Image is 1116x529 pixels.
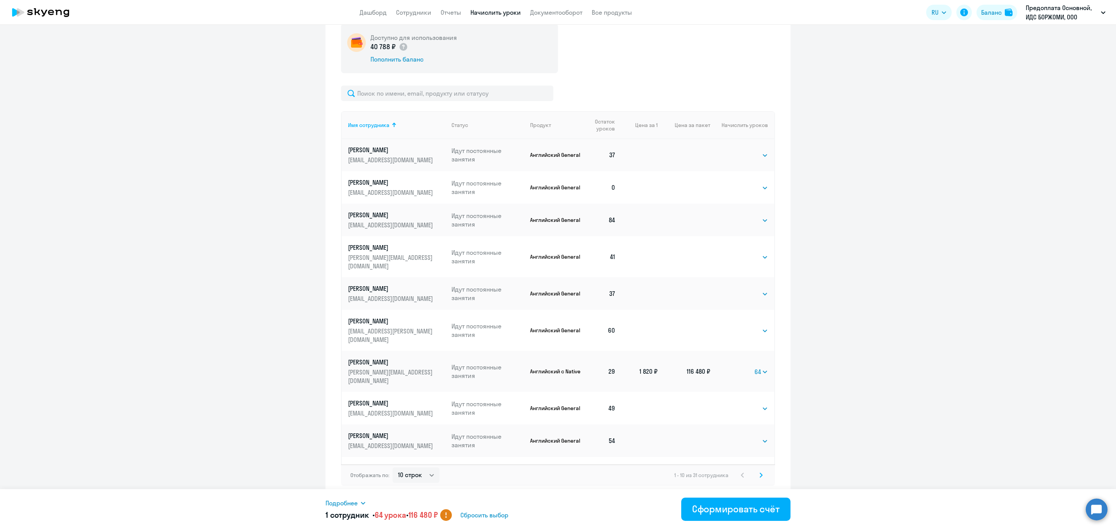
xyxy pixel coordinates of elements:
a: Отчеты [441,9,461,16]
th: Цена за пакет [658,111,710,139]
p: 40 788 ₽ [370,42,408,52]
th: Начислить уроков [710,111,774,139]
div: Продукт [530,122,582,129]
a: Документооборот [530,9,582,16]
p: Английский General [530,327,582,334]
p: Английский с Native [530,368,582,375]
div: Статус [451,122,468,129]
span: RU [932,8,939,17]
td: 37 [582,139,622,171]
a: [PERSON_NAME][PERSON_NAME][EMAIL_ADDRESS][DOMAIN_NAME] [348,358,445,385]
div: Пополнить баланс [370,55,457,64]
img: balance [1005,9,1013,16]
span: 116 480 ₽ [408,510,438,520]
p: Идут постоянные занятия [451,432,524,449]
span: Сбросить выбор [460,510,508,520]
button: Балансbalance [976,5,1017,20]
td: 37 [582,277,622,310]
th: Цена за 1 [622,111,658,139]
p: Предоплата Основной, ИДС БОРЖОМИ, ООО [1026,3,1098,22]
p: [PERSON_NAME] [348,317,435,325]
button: RU [926,5,952,20]
td: 1 820 ₽ [622,351,658,392]
a: Начислить уроки [470,9,521,16]
p: Английский General [530,405,582,412]
div: Статус [451,122,524,129]
td: 0 [582,171,622,204]
p: [EMAIL_ADDRESS][DOMAIN_NAME] [348,221,435,229]
p: [EMAIL_ADDRESS][DOMAIN_NAME] [348,441,435,450]
a: [PERSON_NAME][PERSON_NAME][EMAIL_ADDRESS][DOMAIN_NAME] [348,243,445,270]
div: Продукт [530,122,551,129]
input: Поиск по имени, email, продукту или статусу [341,86,553,101]
a: [PERSON_NAME][EMAIL_ADDRESS][DOMAIN_NAME] [348,178,445,197]
div: Имя сотрудника [348,122,445,129]
p: Английский General [530,290,582,297]
p: Английский General [530,437,582,444]
span: 64 урока [375,510,406,520]
a: Дашборд [360,9,387,16]
td: 60 [582,310,622,351]
a: Сотрудники [396,9,431,16]
p: Идут постоянные занятия [451,363,524,380]
td: 84 [582,204,622,236]
p: [EMAIL_ADDRESS][DOMAIN_NAME] [348,409,435,417]
p: Английский General [530,216,582,223]
button: Предоплата Основной, ИДС БОРЖОМИ, ООО [1022,3,1109,22]
div: Остаток уроков [589,118,622,132]
p: [PERSON_NAME] [348,464,435,472]
td: 29 [582,351,622,392]
td: 41 [582,236,622,277]
td: 31 [582,457,622,489]
a: [PERSON_NAME][EMAIL_ADDRESS][DOMAIN_NAME] [348,211,445,229]
span: Подробнее [325,498,358,508]
p: [PERSON_NAME] [348,211,435,219]
td: 54 [582,424,622,457]
p: [PERSON_NAME] [348,358,435,366]
p: Идут постоянные занятия [451,400,524,417]
p: [EMAIL_ADDRESS][DOMAIN_NAME] [348,188,435,197]
span: 1 - 10 из 31 сотрудника [674,472,728,479]
button: Сформировать счёт [681,498,790,521]
p: [PERSON_NAME] [348,146,435,154]
div: Имя сотрудника [348,122,389,129]
div: Сформировать счёт [692,503,780,515]
img: wallet-circle.png [347,33,366,52]
a: [PERSON_NAME][EMAIL_ADDRESS][DOMAIN_NAME] [348,431,445,450]
p: Английский General [530,184,582,191]
p: Идут постоянные занятия [451,322,524,339]
a: [PERSON_NAME][EMAIL_ADDRESS][DOMAIN_NAME] [348,399,445,417]
p: [PERSON_NAME] [348,178,435,187]
h5: 1 сотрудник • • [325,510,438,520]
p: Идут постоянные занятия [451,211,524,228]
p: [PERSON_NAME] [348,243,435,252]
p: [PERSON_NAME] [348,431,435,440]
p: [EMAIL_ADDRESS][PERSON_NAME][DOMAIN_NAME] [348,327,435,344]
p: [EMAIL_ADDRESS][DOMAIN_NAME] [348,294,435,303]
a: [PERSON_NAME][EMAIL_ADDRESS][DOMAIN_NAME] [348,284,445,303]
span: Отображать по: [350,472,389,479]
p: [PERSON_NAME] [348,284,435,293]
p: [PERSON_NAME] [348,399,435,407]
td: 49 [582,392,622,424]
p: [PERSON_NAME][EMAIL_ADDRESS][DOMAIN_NAME] [348,368,435,385]
h5: Доступно для использования [370,33,457,42]
p: Идут постоянные занятия [451,146,524,163]
a: Все продукты [592,9,632,16]
span: Остаток уроков [589,118,615,132]
p: Английский General [530,253,582,260]
p: Идут постоянные занятия [451,285,524,302]
a: [PERSON_NAME][EMAIL_ADDRESS][DOMAIN_NAME] [348,146,445,164]
a: [PERSON_NAME][EMAIL_ADDRESS][DOMAIN_NAME] [348,464,445,483]
p: [PERSON_NAME][EMAIL_ADDRESS][DOMAIN_NAME] [348,253,435,270]
td: 116 480 ₽ [658,351,710,392]
p: Идут постоянные занятия [451,179,524,196]
a: [PERSON_NAME][EMAIL_ADDRESS][PERSON_NAME][DOMAIN_NAME] [348,317,445,344]
p: [EMAIL_ADDRESS][DOMAIN_NAME] [348,156,435,164]
div: Баланс [981,8,1002,17]
p: Английский General [530,151,582,158]
p: Идут постоянные занятия [451,248,524,265]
